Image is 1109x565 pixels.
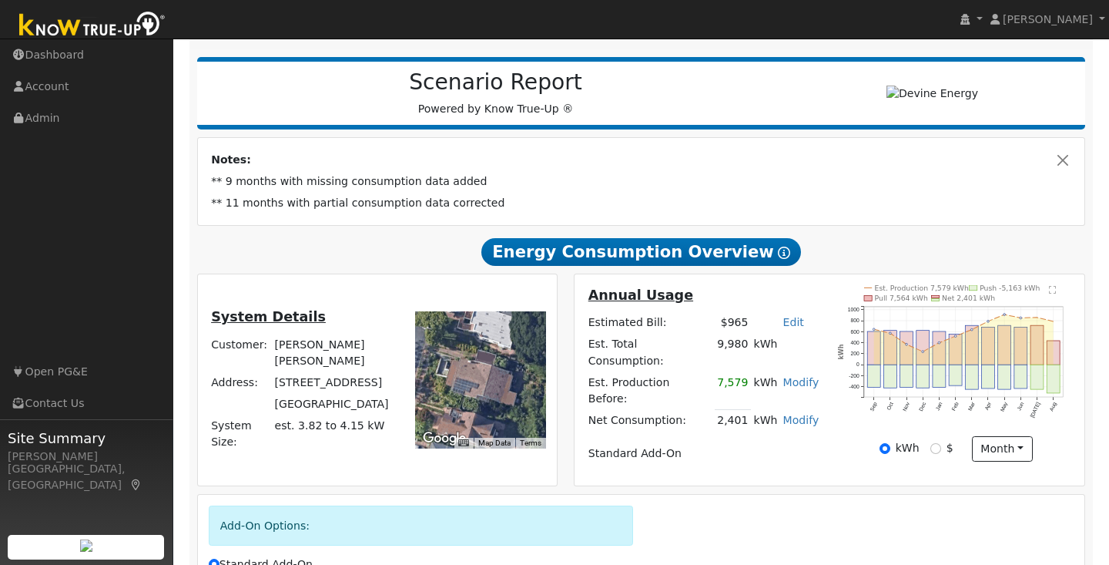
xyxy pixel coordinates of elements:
rect: onclick="" [916,330,930,365]
rect: onclick="" [1047,341,1060,365]
a: Modify [783,414,819,426]
text: Net 2,401 kWh [942,294,995,302]
td: System Size [272,415,398,453]
circle: onclick="" [954,335,957,337]
button: month [972,436,1033,462]
text: Pull 7,564 kWh [875,294,928,302]
td: kWh [751,334,822,372]
rect: onclick="" [1030,365,1044,389]
rect: onclick="" [998,365,1011,389]
text: 600 [850,328,859,334]
td: 2,401 [715,409,751,432]
rect: onclick="" [900,365,913,387]
a: Modify [783,376,819,388]
div: Add-On Options: [209,506,633,545]
td: Est. Production Before: [585,372,714,409]
circle: onclick="" [889,332,891,335]
text: Mar [967,401,977,412]
strong: Notes: [211,153,251,166]
div: Powered by Know True-Up ® [205,69,787,117]
span: est. 3.82 to 4.15 kW [275,419,385,432]
circle: onclick="" [971,328,973,331]
circle: onclick="" [1003,313,1006,315]
td: Customer: [209,334,272,372]
td: 9,980 [715,334,751,372]
rect: onclick="" [949,365,962,385]
td: Estimated Bill: [585,312,714,334]
text: Jan [935,401,943,411]
td: Address: [209,372,272,393]
i: Show Help [778,247,790,259]
text: 200 [850,351,859,356]
td: kWh [751,372,780,409]
td: [GEOGRAPHIC_DATA] [272,394,398,415]
button: Keyboard shortcuts [458,438,469,449]
text: 1000 [848,307,859,312]
text: 800 [850,318,859,323]
a: Open this area in Google Maps (opens a new window) [419,429,470,449]
span: Energy Consumption Overview [481,238,800,266]
rect: onclick="" [1014,327,1027,365]
rect: onclick="" [1047,365,1060,393]
text: Oct [886,401,894,411]
u: System Details [211,309,326,325]
rect: onclick="" [900,331,913,365]
text: Feb [950,401,959,412]
text: Est. Production 7,579 kWh [875,283,970,291]
rect: onclick="" [867,365,880,387]
text: Apr [983,401,993,412]
td: ** 9 months with missing consumption data added [209,171,1074,193]
div: [PERSON_NAME] [8,449,165,465]
button: Close [1055,152,1071,168]
td: Standard Add-On [585,442,822,464]
rect: onclick="" [982,365,995,388]
text: Push -5,163 kWh [980,283,1040,291]
circle: onclick="" [873,328,875,331]
input: kWh [879,443,890,454]
h2: Scenario Report [213,69,779,96]
text: Nov [902,401,911,412]
a: Edit [783,316,804,328]
td: kWh [751,409,780,432]
td: $965 [715,312,751,334]
text: Dec [918,401,927,412]
label: kWh [896,440,920,456]
text:  [1049,285,1057,294]
circle: onclick="" [906,343,908,345]
circle: onclick="" [987,320,990,322]
rect: onclick="" [965,325,978,365]
label: $ [947,440,953,456]
u: Annual Usage [588,288,693,303]
rect: onclick="" [883,365,896,388]
td: System Size: [209,415,272,453]
span: Site Summary [8,428,165,449]
a: Terms (opens in new tab) [520,439,541,447]
rect: onclick="" [1030,325,1044,365]
text: -400 [849,384,859,389]
text: kWh [837,344,845,359]
td: [STREET_ADDRESS] [272,372,398,393]
rect: onclick="" [883,330,896,365]
img: Google [419,429,470,449]
td: 7,579 [715,372,751,409]
text: Aug [1049,401,1058,412]
rect: onclick="" [1014,365,1027,388]
span: [PERSON_NAME] [1003,13,1093,25]
text: [DATE] [1029,401,1041,419]
text: May [1000,401,1010,413]
img: Know True-Up [12,8,173,43]
circle: onclick="" [1036,316,1038,318]
td: Est. Total Consumption: [585,334,714,372]
rect: onclick="" [933,365,946,387]
text: -200 [849,372,859,378]
rect: onclick="" [998,325,1011,365]
img: Devine Energy [886,86,978,102]
td: ** 11 months with partial consumption data corrected [209,193,1074,214]
rect: onclick="" [933,331,946,365]
rect: onclick="" [867,331,880,365]
td: [PERSON_NAME] [PERSON_NAME] [272,334,398,372]
button: Map Data [478,438,511,449]
text: 0 [856,362,859,367]
circle: onclick="" [922,351,924,353]
circle: onclick="" [1053,320,1055,322]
